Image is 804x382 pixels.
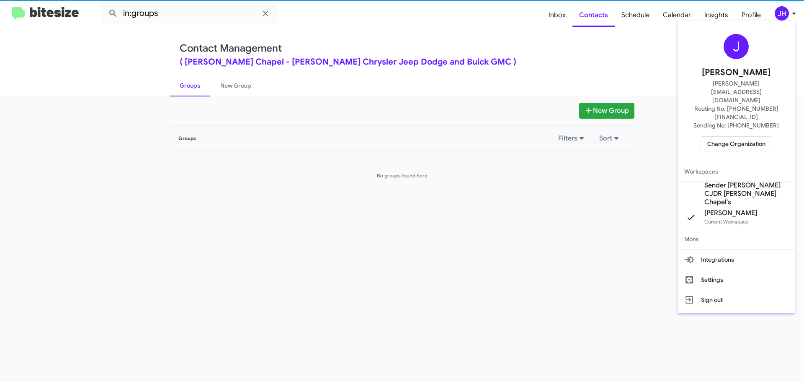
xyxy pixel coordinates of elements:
span: Current Workspace [704,218,748,225]
span: Sender [PERSON_NAME] CJDR [PERSON_NAME] Chapel's [704,181,788,206]
button: Sign out [678,290,795,310]
span: More [678,229,795,249]
span: Workspaces [678,161,795,182]
span: Routing No: [PHONE_NUMBER][FINANCIAL_ID] [688,104,785,121]
span: [PERSON_NAME] [704,209,757,217]
button: Integrations [678,249,795,270]
button: Change Organization [701,136,772,151]
div: J [724,34,749,59]
span: Sending No: [PHONE_NUMBER] [693,121,779,130]
span: [PERSON_NAME][EMAIL_ADDRESS][DOMAIN_NAME] [688,79,785,104]
span: [PERSON_NAME] [702,66,770,79]
button: Settings [678,270,795,290]
span: Change Organization [707,137,765,151]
